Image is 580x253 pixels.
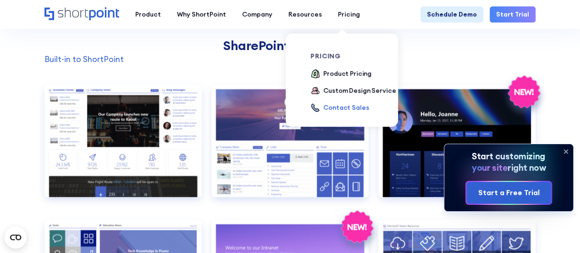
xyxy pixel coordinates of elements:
a: Custom Design Service [310,86,396,96]
a: Communication [378,84,536,210]
a: Why ShortPoint [169,6,234,22]
a: Home [44,7,119,21]
a: Contact Sales [310,103,369,113]
button: Open CMP widget [5,226,27,248]
div: Why ShortPoint [177,10,226,19]
a: Airlines 1 [44,84,202,210]
a: Start Trial [490,6,536,22]
div: Company [242,10,272,19]
p: Preview [433,180,469,192]
p: Preview [99,180,135,192]
div: Contact Sales [323,103,369,112]
div: Product [135,10,161,19]
div: Product Pricing [323,69,371,79]
div: Start a Free Trial [478,187,539,198]
div: Custom Design Service [323,86,396,96]
a: Schedule Demo [420,6,483,22]
div: Pricing [338,10,360,19]
h2: SharePoint Templates [44,38,536,53]
div: pricing [310,53,400,59]
a: Airlines 2 [211,84,369,210]
p: Preview [266,180,302,192]
a: Pricing [330,6,368,22]
a: Start a Free Trial [466,182,551,204]
p: Built-in to ShortPoint [44,53,536,65]
div: Resources [288,10,322,19]
a: Resources [280,6,330,22]
a: Product Pricing [310,69,371,79]
a: Company [234,6,280,22]
a: Product [127,6,169,22]
iframe: Chat Widget [534,209,580,253]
